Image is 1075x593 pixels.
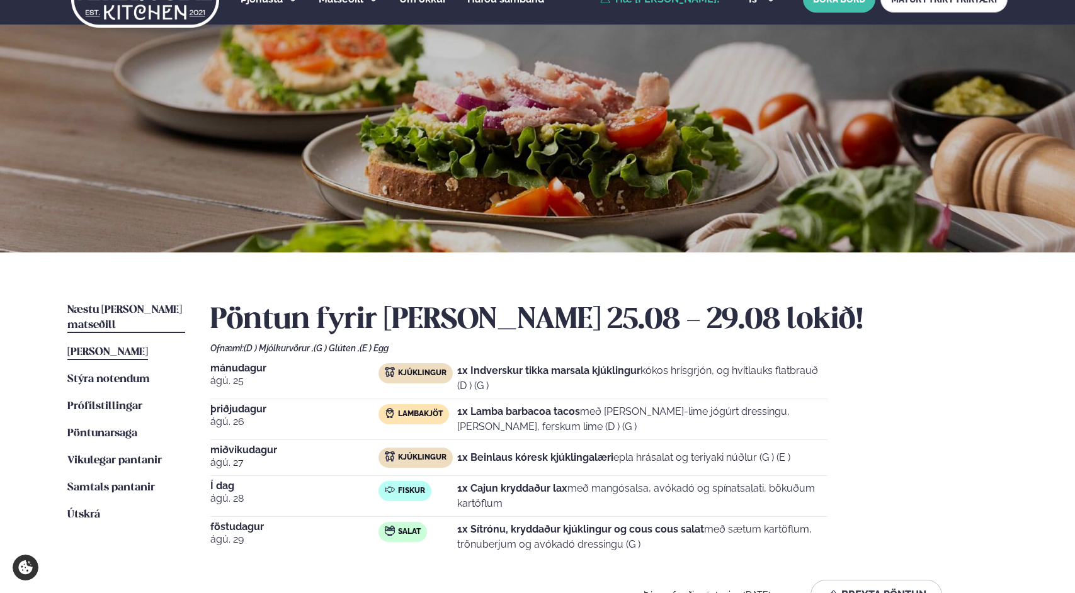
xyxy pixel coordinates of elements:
[457,405,580,417] strong: 1x Lamba barbacoa tacos
[360,343,389,353] span: (E ) Egg
[67,426,137,441] a: Pöntunarsaga
[457,363,828,393] p: kókos hrísgrjón, og hvítlauks flatbrauð (D ) (G )
[457,522,828,552] p: með sætum kartöflum, trönuberjum og avókadó dressingu (G )
[398,409,443,419] span: Lambakjöt
[67,374,150,385] span: Stýra notendum
[67,372,150,387] a: Stýra notendum
[398,453,446,463] span: Kjúklingur
[67,428,137,439] span: Pöntunarsaga
[210,343,1008,353] div: Ofnæmi:
[385,367,395,377] img: chicken.svg
[67,480,155,495] a: Samtals pantanir
[398,486,425,496] span: Fiskur
[67,399,142,414] a: Prófílstillingar
[67,455,162,466] span: Vikulegar pantanir
[210,481,378,491] span: Í dag
[210,445,378,455] span: miðvikudagur
[67,347,148,358] span: [PERSON_NAME]
[210,522,378,532] span: föstudagur
[244,343,314,353] span: (D ) Mjólkurvörur ,
[457,450,790,465] p: epla hrásalat og teriyaki núðlur (G ) (E )
[457,481,828,511] p: með mangósalsa, avókadó og spínatsalati, bökuðum kartöflum
[67,305,182,330] span: Næstu [PERSON_NAME] matseðill
[13,555,38,580] a: Cookie settings
[210,303,1008,338] h2: Pöntun fyrir [PERSON_NAME] 25.08 - 29.08 lokið!
[385,408,395,418] img: Lamb.svg
[67,453,162,468] a: Vikulegar pantanir
[210,491,378,506] span: ágú. 28
[67,303,185,333] a: Næstu [PERSON_NAME] matseðill
[385,451,395,461] img: chicken.svg
[398,527,421,537] span: Salat
[210,414,378,429] span: ágú. 26
[210,455,378,470] span: ágú. 27
[314,343,360,353] span: (G ) Glúten ,
[67,345,148,360] a: [PERSON_NAME]
[67,401,142,412] span: Prófílstillingar
[210,404,378,414] span: þriðjudagur
[67,509,100,520] span: Útskrá
[457,523,704,535] strong: 1x Sítrónu, kryddaður kjúklingur og cous cous salat
[385,526,395,536] img: salad.svg
[385,485,395,495] img: fish.svg
[210,373,378,388] span: ágú. 25
[398,368,446,378] span: Kjúklingur
[67,482,155,493] span: Samtals pantanir
[457,451,613,463] strong: 1x Beinlaus kóresk kjúklingalæri
[457,404,828,434] p: með [PERSON_NAME]-lime jógúrt dressingu, [PERSON_NAME], ferskum lime (D ) (G )
[457,364,640,376] strong: 1x Indverskur tikka marsala kjúklingur
[67,507,100,522] a: Útskrá
[210,363,378,373] span: mánudagur
[457,482,567,494] strong: 1x Cajun kryddaður lax
[210,532,378,547] span: ágú. 29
